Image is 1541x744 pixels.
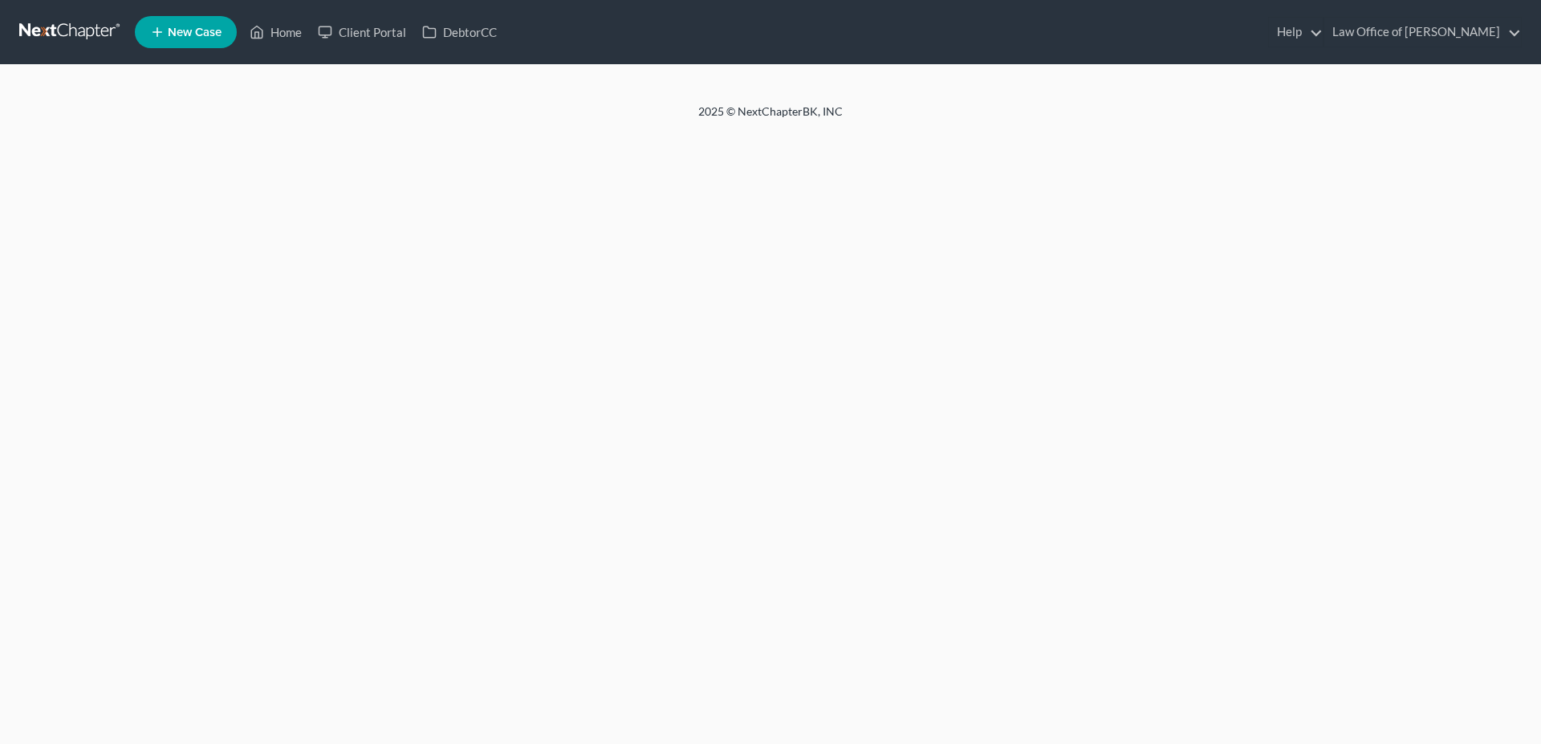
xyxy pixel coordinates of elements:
[135,16,237,48] new-legal-case-button: New Case
[1269,18,1323,47] a: Help
[1324,18,1521,47] a: Law Office of [PERSON_NAME]
[310,18,414,47] a: Client Portal
[242,18,310,47] a: Home
[313,104,1228,132] div: 2025 © NextChapterBK, INC
[414,18,505,47] a: DebtorCC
